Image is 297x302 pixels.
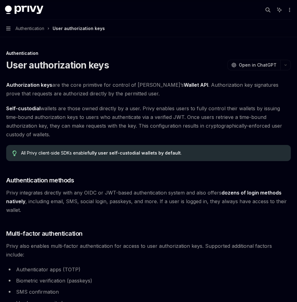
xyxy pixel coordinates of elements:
span: wallets are those owned directly by a user. Privy enables users to fully control their wallets by... [6,104,291,139]
li: Biometric verification (passkeys) [6,276,291,285]
span: Multi-factor authentication [6,229,83,238]
span: Privy integrates directly with any OIDC or JWT-based authentication system and also offers , incl... [6,188,291,214]
strong: fully user self-custodial wallets by default [87,150,181,155]
span: Open in ChatGPT [239,62,277,68]
div: Authentication [6,50,291,56]
div: All Privy client-side SDKs enable . [21,150,285,156]
a: Authorization keys [6,82,52,88]
svg: Tip [12,151,17,156]
span: Authentication [15,25,44,32]
strong: Self-custodial [6,105,41,112]
li: SMS confirmation [6,287,291,296]
button: Open in ChatGPT [227,60,280,70]
div: User authorization keys [53,25,105,32]
h1: User authorization keys [6,59,109,71]
img: dark logo [5,6,43,14]
a: Wallet API [184,82,208,88]
span: Authentication methods [6,176,74,185]
span: are the core primitive for control of [PERSON_NAME]’s . Authorization key signatures prove that r... [6,81,291,98]
button: More actions [286,6,292,14]
li: Authenticator apps (TOTP) [6,265,291,274]
span: Privy also enables multi-factor authentication for access to user authorization keys. Supported a... [6,242,291,259]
